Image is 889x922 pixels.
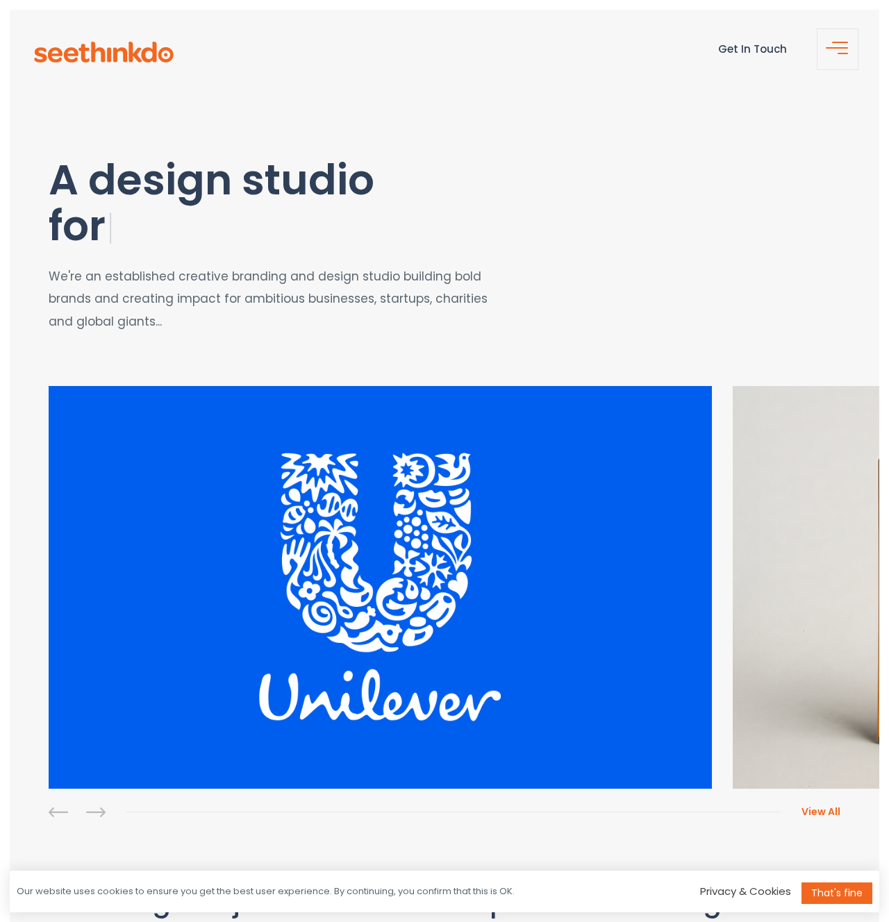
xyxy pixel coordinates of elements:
[700,884,791,898] a: Privacy & Cookies
[801,882,872,904] a: That's fine
[49,157,570,251] h1: A design studio for
[718,42,787,56] a: Get In Touch
[34,42,174,62] img: see-think-do-logo.png
[17,885,515,898] div: Our website uses cookies to ensure you get the best user experience. By continuing, you confirm t...
[801,805,840,819] span: View All
[49,265,502,333] p: We're an established creative branding and design studio building bold brands and creating impact...
[781,805,840,819] a: View All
